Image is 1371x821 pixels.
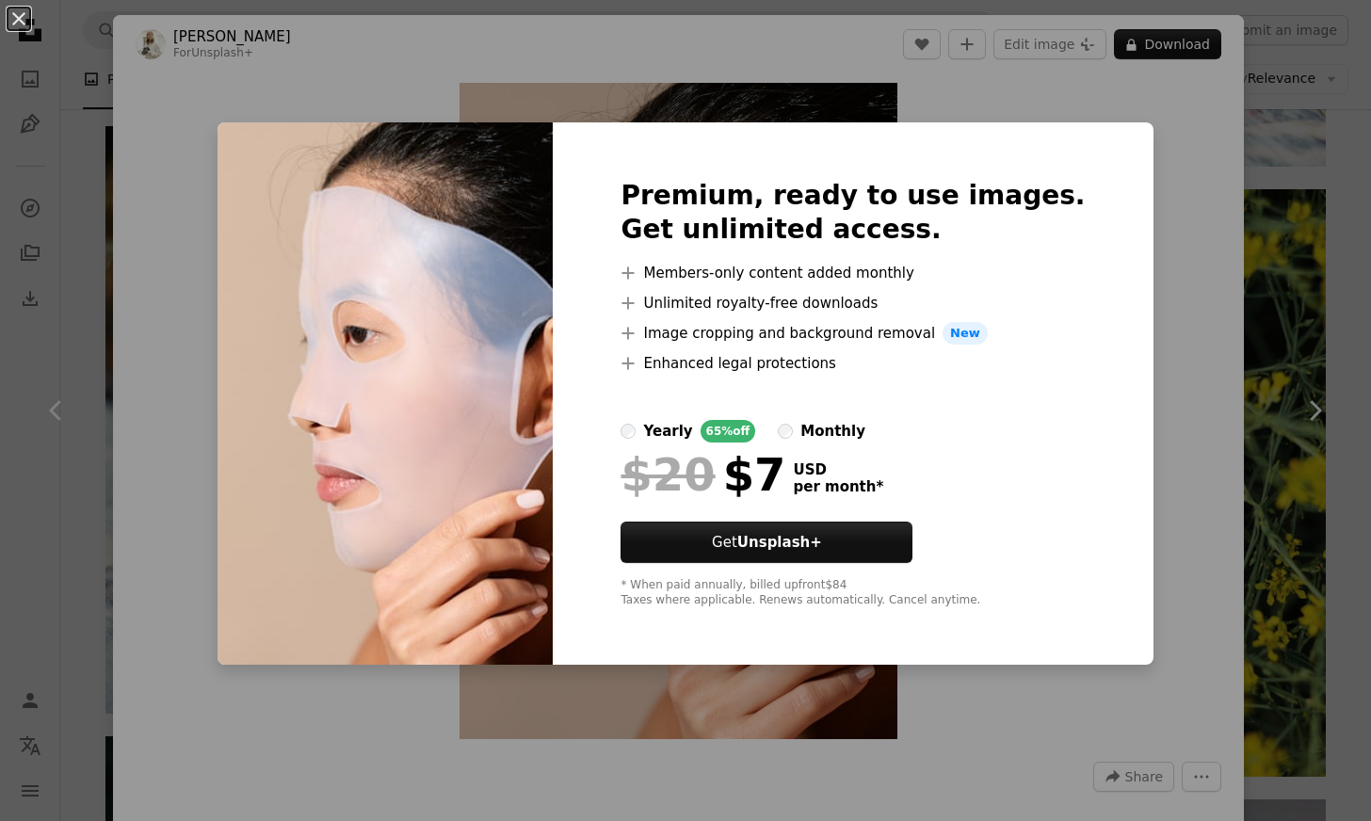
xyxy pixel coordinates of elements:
li: Image cropping and background removal [621,322,1085,345]
strong: Unsplash+ [737,534,822,551]
span: per month * [793,478,883,495]
div: * When paid annually, billed upfront $84 Taxes where applicable. Renews automatically. Cancel any... [621,578,1085,608]
div: yearly [643,420,692,443]
img: premium_photo-1732576716941-a916a741cacd [218,122,553,665]
h2: Premium, ready to use images. Get unlimited access. [621,179,1085,247]
span: New [943,322,988,345]
div: $7 [621,450,785,499]
button: GetUnsplash+ [621,522,912,563]
input: yearly65%off [621,424,636,439]
div: monthly [800,420,865,443]
li: Enhanced legal protections [621,352,1085,375]
input: monthly [778,424,793,439]
li: Members-only content added monthly [621,262,1085,284]
span: USD [793,461,883,478]
li: Unlimited royalty-free downloads [621,292,1085,314]
span: $20 [621,450,715,499]
div: 65% off [701,420,756,443]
